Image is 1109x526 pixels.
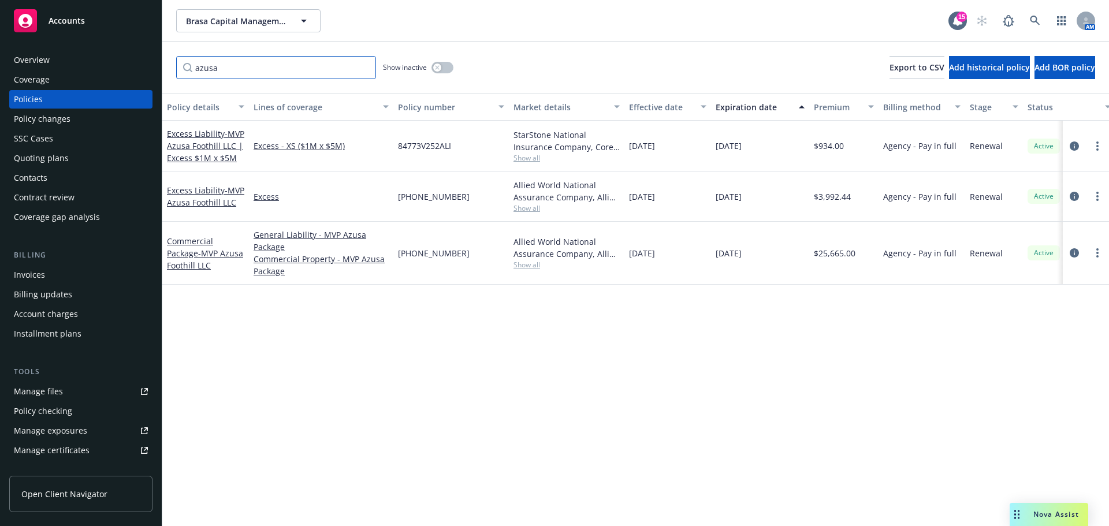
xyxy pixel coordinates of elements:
span: Add BOR policy [1034,62,1095,73]
span: Renewal [970,191,1003,203]
button: Brasa Capital Management, LLC [176,9,321,32]
span: [DATE] [629,140,655,152]
span: [DATE] [716,140,742,152]
span: Agency - Pay in full [883,140,957,152]
a: Manage certificates [9,441,152,460]
div: Lines of coverage [254,101,376,113]
div: Manage exposures [14,421,87,440]
span: Show inactive [383,62,427,72]
span: Nova Assist [1033,509,1079,519]
a: Accounts [9,5,152,37]
span: [DATE] [716,191,742,203]
div: Drag to move [1010,503,1024,526]
span: Active [1032,191,1055,202]
span: Brasa Capital Management, LLC [186,15,286,27]
a: Account charges [9,305,152,323]
span: $25,665.00 [814,247,855,259]
span: 84773V252ALI [398,140,451,152]
div: Policy checking [14,402,72,420]
div: Stage [970,101,1006,113]
div: Policy changes [14,110,70,128]
a: Coverage gap analysis [9,208,152,226]
a: Policy checking [9,402,152,420]
a: Excess - XS ($1M x $5M) [254,140,389,152]
div: Policy number [398,101,492,113]
a: more [1091,246,1104,260]
div: Invoices [14,266,45,284]
button: Policy number [393,93,509,121]
button: Stage [965,93,1023,121]
button: Add BOR policy [1034,56,1095,79]
span: Agency - Pay in full [883,191,957,203]
div: Billing [9,249,152,261]
a: Coverage [9,70,152,89]
span: [PHONE_NUMBER] [398,191,470,203]
a: General Liability - MVP Azusa Package [254,229,389,253]
div: Status [1028,101,1098,113]
button: Nova Assist [1010,503,1088,526]
button: Market details [509,93,624,121]
div: Manage claims [14,461,72,479]
span: Show all [513,203,620,213]
div: Allied World National Assurance Company, Allied World Assurance Company (AWAC), Universal Insuran... [513,179,620,203]
div: Installment plans [14,324,81,343]
span: Show all [513,153,620,163]
div: Premium [814,101,861,113]
a: Start snowing [970,9,993,32]
a: Overview [9,51,152,69]
a: Manage claims [9,461,152,479]
div: Market details [513,101,607,113]
a: Commercial Property - MVP Azusa Package [254,253,389,277]
a: more [1091,189,1104,203]
a: circleInformation [1067,139,1081,153]
a: Contract review [9,188,152,207]
div: Contacts [14,169,47,187]
span: Open Client Navigator [21,488,107,500]
span: Add historical policy [949,62,1030,73]
span: $3,992.44 [814,191,851,203]
div: Manage certificates [14,441,90,460]
div: Coverage [14,70,50,89]
button: Lines of coverage [249,93,393,121]
div: StarStone National Insurance Company, Core Specialty, Universal Insurance Programs [513,129,620,153]
button: Policy details [162,93,249,121]
button: Billing method [879,93,965,121]
div: SSC Cases [14,129,53,148]
a: Quoting plans [9,149,152,167]
div: Billing updates [14,285,72,304]
span: Accounts [49,16,85,25]
a: Excess Liability [167,185,244,208]
div: Coverage gap analysis [14,208,100,226]
span: Show all [513,260,620,270]
span: - MVP Azusa Foothill LLC [167,248,243,271]
a: Manage files [9,382,152,401]
div: Tools [9,366,152,378]
div: Expiration date [716,101,792,113]
input: Filter by keyword... [176,56,376,79]
span: [DATE] [629,191,655,203]
a: Commercial Package [167,236,243,271]
a: Contacts [9,169,152,187]
span: - MVP Azusa Foothill LLC | Excess $1M x $5M [167,128,244,163]
a: Excess Liability [167,128,244,163]
div: Contract review [14,188,75,207]
a: Invoices [9,266,152,284]
a: Billing updates [9,285,152,304]
span: Active [1032,141,1055,151]
button: Expiration date [711,93,809,121]
span: Manage exposures [9,421,152,440]
span: Export to CSV [890,62,944,73]
a: circleInformation [1067,246,1081,260]
span: Renewal [970,140,1003,152]
span: Agency - Pay in full [883,247,957,259]
a: more [1091,139,1104,153]
span: [DATE] [629,247,655,259]
span: $934.00 [814,140,844,152]
a: SSC Cases [9,129,152,148]
a: Installment plans [9,324,152,343]
a: Excess [254,191,389,203]
span: [DATE] [716,247,742,259]
button: Effective date [624,93,711,121]
button: Export to CSV [890,56,944,79]
div: Billing method [883,101,948,113]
